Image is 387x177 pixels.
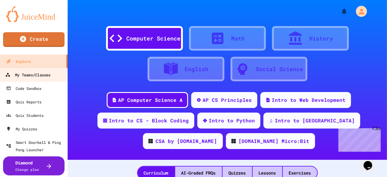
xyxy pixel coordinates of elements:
div: My Teams/Classes [5,71,50,79]
div: Intro to [GEOGRAPHIC_DATA] [275,117,355,124]
div: Code Sandbox [6,85,41,92]
a: Create [3,32,65,47]
iframe: chat widget [361,152,381,171]
div: Intro to CS - Block Coding [109,117,189,124]
span: Change plan [16,167,39,172]
div: My Account [349,4,369,18]
div: Intro to Python [209,117,255,124]
div: My Notifications [329,6,349,17]
img: CODE_logo_RGB.png [148,139,153,143]
div: English [185,65,208,73]
div: Quiz Students [6,112,44,119]
div: Intro to Web Development [272,96,346,104]
div: [DOMAIN_NAME] Micro:Bit [239,137,310,145]
div: Explore [6,58,31,65]
img: CODE_logo_RGB.png [231,139,236,143]
div: Quiz Reports [6,98,41,106]
div: Math [231,34,245,43]
div: Computer Science [127,34,181,43]
div: AP Computer Science A [118,96,183,104]
img: logo-orange.svg [6,6,61,22]
button: DiamondChange plan [3,156,65,175]
div: Diamond [16,160,39,172]
div: History [309,34,333,43]
div: Social Science [256,65,303,73]
div: My Quizzes [6,125,37,133]
div: Smart Doorbell & Ping Pong Launcher [6,139,65,153]
div: CSA by [DOMAIN_NAME] [156,137,217,145]
div: Chat with us now!Close [2,2,42,39]
iframe: chat widget [336,126,381,152]
div: AP CS Principles [203,96,252,104]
